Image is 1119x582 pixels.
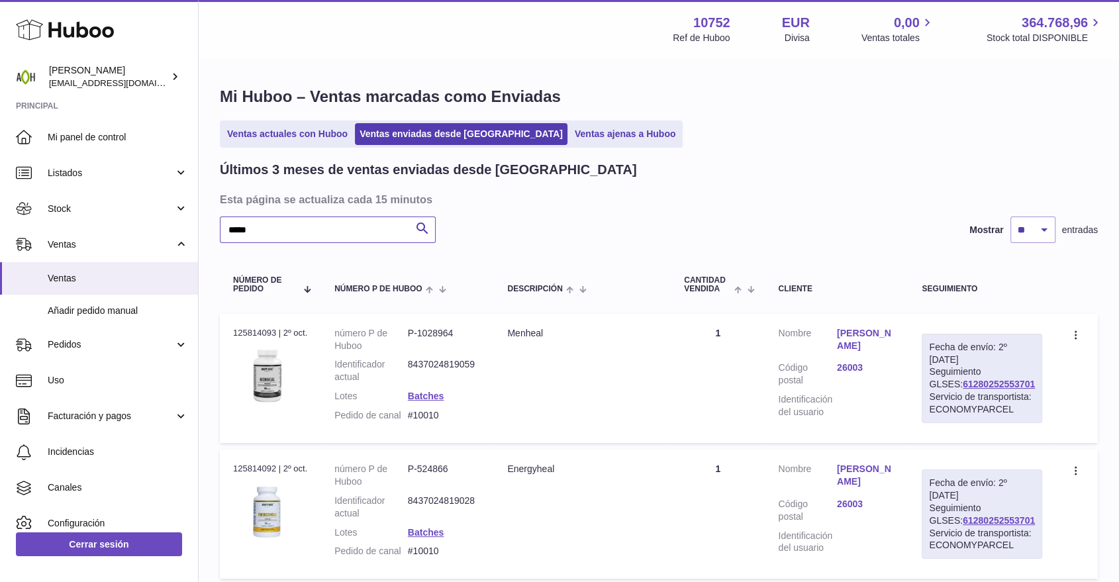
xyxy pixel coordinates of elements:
[355,123,567,145] a: Ventas enviadas desde [GEOGRAPHIC_DATA]
[507,285,562,293] span: Descripción
[837,498,895,510] a: 26003
[671,450,765,579] td: 1
[48,410,174,422] span: Facturación y pagos
[969,224,1003,236] label: Mostrar
[507,327,657,340] div: Menheal
[48,238,174,251] span: Ventas
[922,469,1042,559] div: Seguimiento GLSES:
[408,358,481,383] dd: 8437024819059
[408,409,481,422] dd: #10010
[48,374,188,387] span: Uso
[408,527,444,538] a: Batches
[48,481,188,494] span: Canales
[220,192,1095,207] h3: Esta página se actualiza cada 15 minutos
[334,327,408,352] dt: número P de Huboo
[673,32,730,44] div: Ref de Huboo
[1062,224,1098,236] span: entradas
[48,167,174,179] span: Listados
[963,515,1035,526] a: 61280252553701
[778,393,836,418] dt: Identificación del usuario
[408,495,481,520] dd: 8437024819028
[782,14,810,32] strong: EUR
[408,391,444,401] a: Batches
[48,338,174,351] span: Pedidos
[861,14,935,44] a: 0,00 Ventas totales
[334,463,408,488] dt: número P de Huboo
[233,327,308,339] div: 125814093 | 2º oct.
[334,285,422,293] span: número P de Huboo
[49,64,168,89] div: [PERSON_NAME]
[929,391,1035,416] div: Servicio de transportista: ECONOMYPARCEL
[987,32,1103,44] span: Stock total DISPONIBLE
[778,327,836,356] dt: Nombre
[334,495,408,520] dt: Identificador actual
[785,32,810,44] div: Divisa
[408,545,481,558] dd: #10010
[1022,14,1088,32] span: 364.768,96
[16,532,182,556] a: Cerrar sesión
[334,545,408,558] dt: Pedido de canal
[222,123,352,145] a: Ventas actuales con Huboo
[778,530,836,555] dt: Identificación del usuario
[16,67,36,87] img: info@adaptohealue.com
[233,276,297,293] span: Número de pedido
[220,86,1098,107] h1: Mi Huboo – Ventas marcadas como Enviadas
[778,285,895,293] div: Cliente
[48,272,188,285] span: Ventas
[334,358,408,383] dt: Identificador actual
[987,14,1103,44] a: 364.768,96 Stock total DISPONIBLE
[334,390,408,403] dt: Lotes
[778,463,836,491] dt: Nombre
[861,32,935,44] span: Ventas totales
[49,77,195,88] span: [EMAIL_ADDRESS][DOMAIN_NAME]
[48,305,188,317] span: Añadir pedido manual
[48,517,188,530] span: Configuración
[233,463,308,475] div: 125814092 | 2º oct.
[929,341,1035,366] div: Fecha de envío: 2º [DATE]
[408,463,481,488] dd: P-524866
[334,526,408,539] dt: Lotes
[693,14,730,32] strong: 10752
[507,463,657,475] div: Energyheal
[684,276,731,293] span: Cantidad vendida
[48,131,188,144] span: Mi panel de control
[778,498,836,523] dt: Código postal
[778,362,836,387] dt: Código postal
[922,334,1042,423] div: Seguimiento GLSES:
[837,327,895,352] a: [PERSON_NAME]
[963,379,1035,389] a: 61280252553701
[220,161,636,179] h2: Últimos 3 meses de ventas enviadas desde [GEOGRAPHIC_DATA]
[837,463,895,488] a: [PERSON_NAME]
[929,477,1035,502] div: Fecha de envío: 2º [DATE]
[48,203,174,215] span: Stock
[570,123,681,145] a: Ventas ajenas a Huboo
[408,327,481,352] dd: P-1028964
[233,479,299,546] img: 107521706523525.jpg
[894,14,920,32] span: 0,00
[48,446,188,458] span: Incidencias
[837,362,895,374] a: 26003
[929,527,1035,552] div: Servicio de transportista: ECONOMYPARCEL
[233,343,299,409] img: 107521737971745.png
[334,409,408,422] dt: Pedido de canal
[671,314,765,443] td: 1
[922,285,1042,293] div: Seguimiento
